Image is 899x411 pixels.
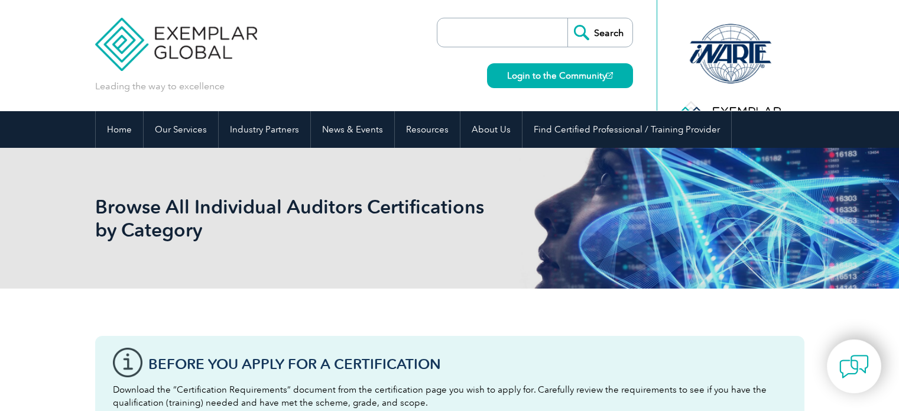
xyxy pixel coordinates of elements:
a: Industry Partners [219,111,310,148]
a: Our Services [144,111,218,148]
a: Resources [395,111,460,148]
img: open_square.png [606,72,613,79]
p: Leading the way to excellence [95,80,225,93]
h1: Browse All Individual Auditors Certifications by Category [95,195,549,241]
a: Find Certified Professional / Training Provider [522,111,731,148]
a: About Us [460,111,522,148]
a: News & Events [311,111,394,148]
p: Download the “Certification Requirements” document from the certification page you wish to apply ... [113,383,787,409]
img: contact-chat.png [839,352,869,381]
a: Home [96,111,143,148]
input: Search [567,18,632,47]
h3: Before You Apply For a Certification [148,357,787,371]
a: Login to the Community [487,63,633,88]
